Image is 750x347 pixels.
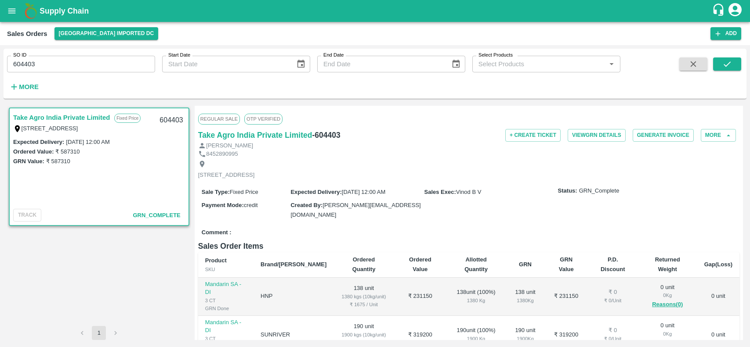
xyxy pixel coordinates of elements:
div: ₹ 1675 / Unit [341,300,387,308]
div: ₹ 0 / Unit [595,335,631,343]
div: 138 unit ( 100 %) [453,288,499,304]
div: 1900 kgs (10kg/unit) [341,331,387,339]
span: GRN_Complete [579,187,620,195]
label: Status: [558,187,577,195]
div: 604403 [154,110,188,131]
label: GRN Value: [13,158,44,165]
button: Choose date [448,56,464,72]
b: Brand/[PERSON_NAME] [261,261,326,268]
b: Product [205,257,227,264]
label: Select Products [478,52,513,59]
div: ₹ 0 [595,326,631,335]
button: Reasons(0) [645,300,690,310]
label: Expected Delivery : [290,189,341,195]
p: Mandarin SA -DI [205,318,246,335]
h6: Sales Order Items [198,240,739,252]
span: Regular Sale [198,114,240,124]
b: Allotted Quantity [464,256,488,272]
div: Sales Orders [7,28,47,39]
div: account of current user [727,2,743,20]
td: ₹ 231150 [545,278,588,316]
strong: More [19,83,39,90]
label: Ordered Value: [13,148,54,155]
label: SO ID [13,52,26,59]
a: Take Agro India Private Limited [198,129,312,141]
b: Gap(Loss) [704,261,732,268]
div: GRN Done [205,304,246,312]
input: End Date [317,56,444,72]
button: Open [606,58,617,70]
button: page 1 [92,326,106,340]
span: credit [244,202,258,208]
div: 1900 Kg [453,335,499,343]
b: Supply Chain [40,7,89,15]
b: Returned Weight [655,256,680,272]
b: GRN Value [559,256,574,272]
label: [DATE] 12:00 AM [66,139,109,145]
div: 1380 Kg [513,297,538,304]
div: 190 unit [513,326,538,343]
div: 0 unit [645,283,690,310]
label: [STREET_ADDRESS] [22,125,78,132]
button: More [701,129,736,142]
b: Ordered Value [409,256,431,272]
label: Start Date [168,52,190,59]
p: [STREET_ADDRESS] [198,171,255,179]
button: + Create Ticket [505,129,561,142]
div: ₹ 1680 / Unit [341,339,387,347]
div: 1380 Kg [453,297,499,304]
td: HNP [254,278,333,316]
button: Select DC [54,27,159,40]
button: More [7,79,41,94]
div: customer-support [712,3,727,19]
span: [PERSON_NAME][EMAIL_ADDRESS][DOMAIN_NAME] [290,202,420,218]
input: Select Products [475,58,603,70]
div: 0 Kg [645,330,690,338]
button: ViewGRN Details [568,129,626,142]
span: Vinod B V [456,189,482,195]
div: 1380 kgs (10kg/unit) [341,293,387,300]
p: [PERSON_NAME] [206,142,253,150]
button: open drawer [2,1,22,21]
p: 8452890995 [206,150,238,158]
p: Fixed Price [114,114,141,123]
b: Ordered Quantity [352,256,376,272]
div: 138 unit [513,288,538,304]
label: Sales Exec : [424,189,456,195]
span: GRN_Complete [133,212,180,218]
label: Sale Type : [202,189,230,195]
a: Take Agro India Private Limited [13,112,110,123]
div: 3 CT [205,335,246,343]
input: Start Date [162,56,289,72]
label: ₹ 587310 [55,148,80,155]
div: SKU [205,265,246,273]
div: 1900 Kg [513,335,538,343]
td: 138 unit [333,278,394,316]
h6: - 604403 [312,129,340,141]
div: ₹ 0 [595,288,631,297]
label: Payment Mode : [202,202,244,208]
label: Expected Delivery : [13,139,64,145]
label: ₹ 587310 [46,158,70,165]
nav: pagination navigation [74,326,124,340]
div: 0 Kg [645,291,690,299]
label: Comment : [202,229,232,237]
label: End Date [323,52,344,59]
td: 0 unit [697,278,739,316]
button: Generate Invoice [633,129,694,142]
div: 3 CT [205,297,246,304]
label: Created By : [290,202,322,208]
button: Choose date [293,56,309,72]
span: [DATE] 12:00 AM [342,189,385,195]
a: Supply Chain [40,5,712,17]
div: 190 unit ( 100 %) [453,326,499,343]
span: Fixed Price [230,189,258,195]
b: GRN [519,261,532,268]
img: logo [22,2,40,20]
div: ₹ 0 / Unit [595,297,631,304]
p: Mandarin SA -DI [205,280,246,297]
td: ₹ 231150 [394,278,446,316]
span: OTP VERIFIED [244,114,283,124]
b: P.D. Discount [601,256,625,272]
